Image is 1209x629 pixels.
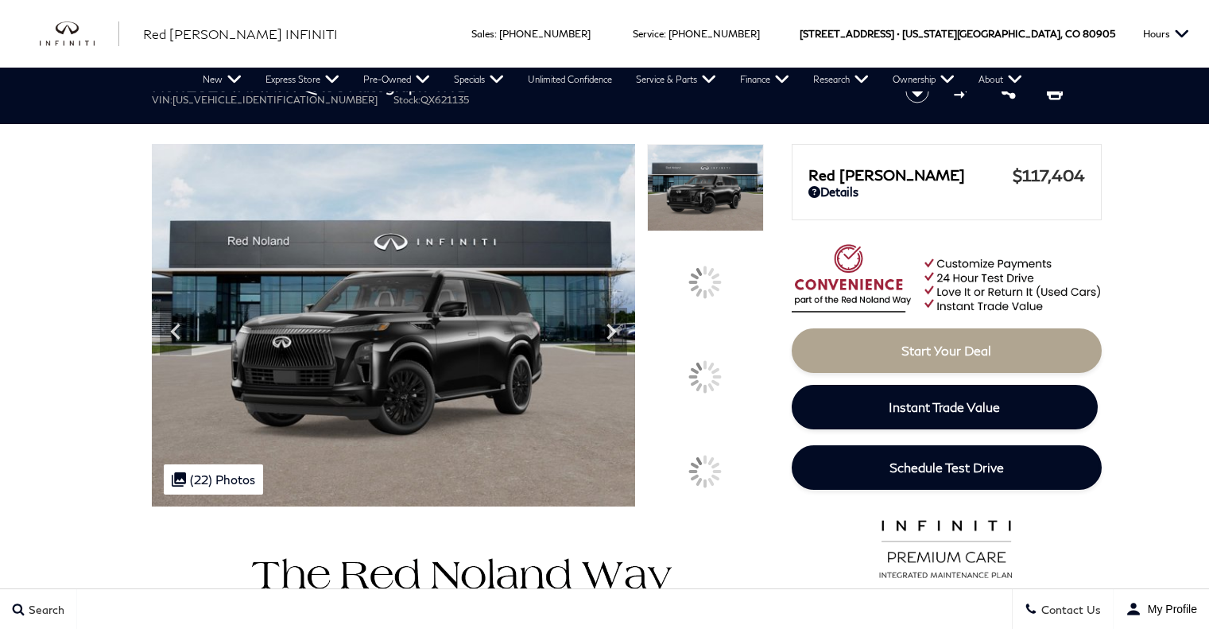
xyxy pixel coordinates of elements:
a: infiniti [40,21,119,47]
a: [PHONE_NUMBER] [668,28,760,40]
span: Service [633,28,664,40]
span: Contact Us [1037,603,1101,616]
span: : [494,28,497,40]
a: Details [808,184,1085,199]
img: New 2026 MINERAL BLACK INFINITI Autograph 4WD image 1 [647,144,763,231]
span: Search [25,603,64,616]
img: INFINITI [40,21,119,47]
a: [STREET_ADDRESS] • [US_STATE][GEOGRAPHIC_DATA], CO 80905 [800,28,1115,40]
a: Schedule Test Drive [792,445,1102,490]
span: My Profile [1141,603,1197,615]
span: [US_VEHICLE_IDENTIFICATION_NUMBER] [172,94,378,106]
a: About [967,68,1034,91]
span: Red [PERSON_NAME] [808,166,1013,184]
span: $117,404 [1013,165,1085,184]
a: Specials [442,68,516,91]
button: user-profile-menu [1114,589,1209,629]
img: New 2026 MINERAL BLACK INFINITI Autograph 4WD image 1 [152,144,636,507]
a: New [191,68,254,91]
div: (22) Photos [164,464,263,495]
span: Start Your Deal [901,343,991,358]
span: Schedule Test Drive [889,460,1004,475]
a: Service & Parts [624,68,728,91]
a: [PHONE_NUMBER] [499,28,591,40]
a: Research [801,68,881,91]
span: Red [PERSON_NAME] INFINITI [143,26,338,41]
span: : [664,28,666,40]
span: Stock: [393,94,420,106]
a: Red [PERSON_NAME] INFINITI [143,25,338,44]
a: Red [PERSON_NAME] $117,404 [808,165,1085,184]
a: Finance [728,68,801,91]
span: Instant Trade Value [889,399,1000,414]
span: Sales [471,28,494,40]
button: Compare vehicle [951,80,975,103]
a: Express Store [254,68,351,91]
a: Ownership [881,68,967,91]
a: Instant Trade Value [792,385,1098,429]
span: VIN: [152,94,172,106]
a: Unlimited Confidence [516,68,624,91]
span: QX621135 [420,94,469,106]
img: infinitipremiumcare.png [869,516,1024,580]
a: Pre-Owned [351,68,442,91]
a: Start Your Deal [792,328,1102,373]
nav: Main Navigation [191,68,1034,91]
